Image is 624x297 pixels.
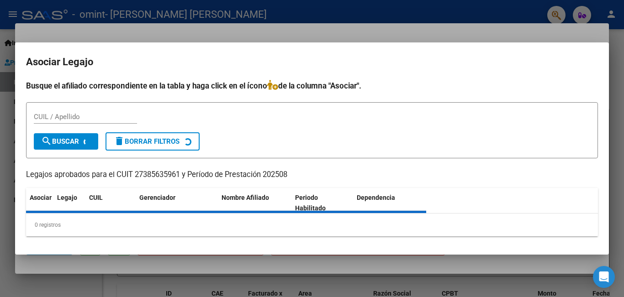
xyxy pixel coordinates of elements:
span: Periodo Habilitado [295,194,326,212]
span: Asociar [30,194,52,201]
button: Borrar Filtros [106,132,200,151]
mat-icon: search [41,135,52,146]
datatable-header-cell: Legajo [53,188,85,218]
div: Open Intercom Messenger [593,266,615,288]
datatable-header-cell: Gerenciador [136,188,218,218]
h2: Asociar Legajo [26,53,598,71]
datatable-header-cell: Dependencia [353,188,427,218]
span: Dependencia [357,194,395,201]
span: Legajo [57,194,77,201]
datatable-header-cell: Asociar [26,188,53,218]
div: 0 registros [26,214,598,236]
mat-icon: delete [114,135,125,146]
button: Buscar [34,133,98,150]
datatable-header-cell: Periodo Habilitado [291,188,353,218]
span: Gerenciador [139,194,175,201]
span: CUIL [89,194,103,201]
h4: Busque el afiliado correspondiente en la tabla y haga click en el ícono de la columna "Asociar". [26,80,598,92]
datatable-header-cell: CUIL [85,188,136,218]
span: Buscar [41,137,79,146]
datatable-header-cell: Nombre Afiliado [218,188,291,218]
span: Nombre Afiliado [222,194,269,201]
p: Legajos aprobados para el CUIT 27385635961 y Período de Prestación 202508 [26,169,598,181]
span: Borrar Filtros [114,137,180,146]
